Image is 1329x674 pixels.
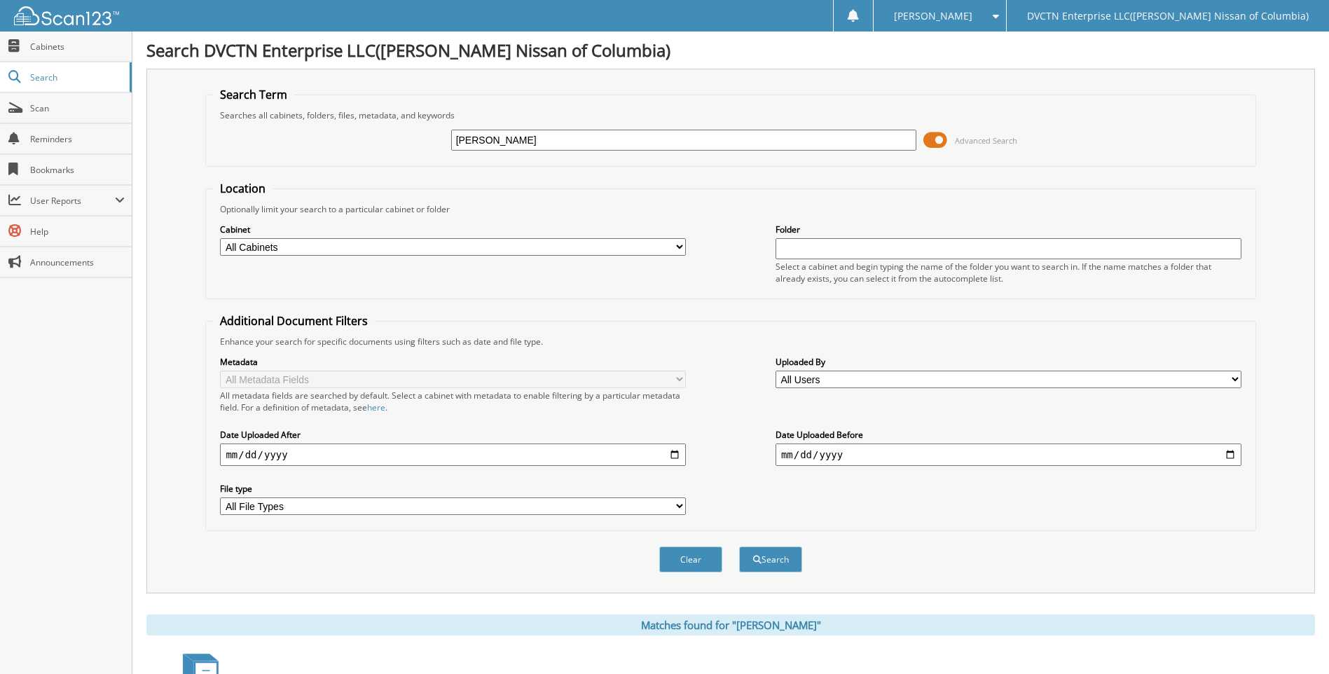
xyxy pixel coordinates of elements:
label: Metadata [220,356,686,368]
legend: Search Term [213,87,294,102]
label: Cabinet [220,223,686,235]
span: DVCTN Enterprise LLC([PERSON_NAME] Nissan of Columbia) [1027,12,1309,20]
span: Announcements [30,256,125,268]
div: Optionally limit your search to a particular cabinet or folder [213,203,1248,215]
label: Date Uploaded Before [776,429,1241,441]
label: File type [220,483,686,495]
input: start [220,443,686,466]
label: Folder [776,223,1241,235]
span: Bookmarks [30,164,125,176]
span: [PERSON_NAME] [894,12,972,20]
span: Scan [30,102,125,114]
div: Select a cabinet and begin typing the name of the folder you want to search in. If the name match... [776,261,1241,284]
span: Advanced Search [955,135,1017,146]
div: Matches found for "[PERSON_NAME]" [146,614,1315,635]
legend: Additional Document Filters [213,313,375,329]
a: here [367,401,385,413]
span: Reminders [30,133,125,145]
img: scan123-logo-white.svg [14,6,119,25]
legend: Location [213,181,273,196]
span: Search [30,71,123,83]
span: Cabinets [30,41,125,53]
label: Uploaded By [776,356,1241,368]
span: User Reports [30,195,115,207]
button: Search [739,546,802,572]
h1: Search DVCTN Enterprise LLC([PERSON_NAME] Nissan of Columbia) [146,39,1315,62]
span: Help [30,226,125,238]
label: Date Uploaded After [220,429,686,441]
button: Clear [659,546,722,572]
input: end [776,443,1241,466]
div: All metadata fields are searched by default. Select a cabinet with metadata to enable filtering b... [220,390,686,413]
div: Enhance your search for specific documents using filters such as date and file type. [213,336,1248,348]
div: Searches all cabinets, folders, files, metadata, and keywords [213,109,1248,121]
